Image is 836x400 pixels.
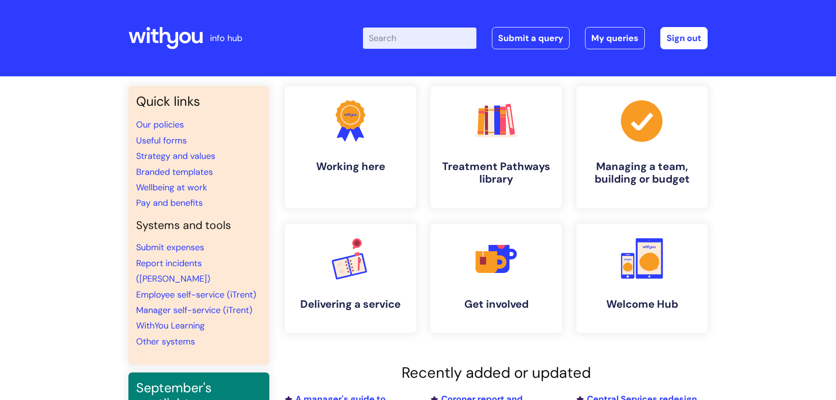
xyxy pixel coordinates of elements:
h4: Working here [293,160,408,173]
a: Manager self-service (iTrent) [136,304,252,316]
a: Managing a team, building or budget [576,86,708,208]
a: Branded templates [136,166,213,178]
h4: Delivering a service [293,298,408,311]
a: Get involved [431,224,562,333]
a: Delivering a service [285,224,416,333]
h2: Recently added or updated [285,364,708,382]
a: Working here [285,86,416,208]
a: Submit a query [492,27,570,49]
h4: Managing a team, building or budget [584,160,700,186]
a: Welcome Hub [576,224,708,333]
a: Submit expenses [136,242,204,253]
a: Sign out [660,27,708,49]
a: Pay and benefits [136,197,203,209]
h4: Treatment Pathways library [438,160,554,186]
h4: Systems and tools [136,219,262,232]
a: Report incidents ([PERSON_NAME]) [136,257,210,285]
h3: Quick links [136,94,262,109]
h4: Welcome Hub [584,298,700,311]
div: | - [363,27,708,49]
input: Search [363,28,476,49]
a: Treatment Pathways library [431,86,562,208]
a: Our policies [136,119,184,130]
a: My queries [585,27,645,49]
a: WithYou Learning [136,320,205,331]
a: Other systems [136,336,195,347]
a: Strategy and values [136,150,215,162]
p: info hub [210,30,242,46]
h4: Get involved [438,298,554,311]
a: Employee self-service (iTrent) [136,289,256,300]
a: Wellbeing at work [136,182,207,193]
a: Useful forms [136,135,187,146]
